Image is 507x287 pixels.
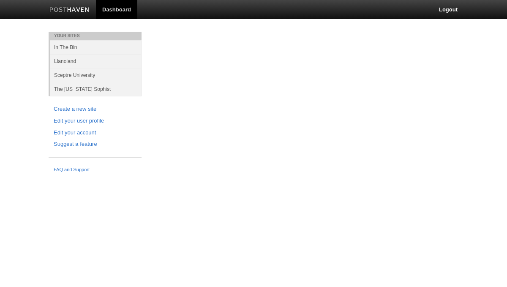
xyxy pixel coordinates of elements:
a: In The Bin [50,40,142,54]
li: Your Sites [49,32,142,40]
a: Llanoland [50,54,142,68]
a: Suggest a feature [54,140,136,149]
a: The [US_STATE] Sophist [50,82,142,96]
img: Posthaven-bar [49,7,90,14]
a: Edit your user profile [54,117,136,126]
a: Sceptre University [50,68,142,82]
a: FAQ and Support [54,166,136,174]
a: Edit your account [54,128,136,137]
a: Create a new site [54,105,136,114]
